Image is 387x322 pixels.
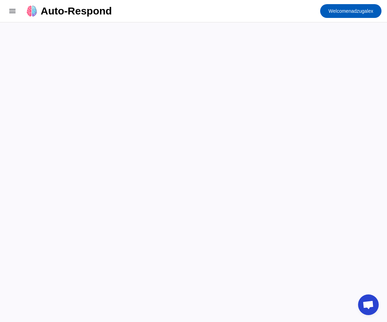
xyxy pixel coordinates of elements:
div: Auto-Respond [41,6,112,16]
mat-icon: menu [8,7,17,15]
button: Welcomenadzugalex [320,4,381,18]
span: nadzugalex [328,6,373,16]
a: Open chat [358,294,379,315]
img: logo [26,6,37,17]
span: Welcome [328,8,348,14]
